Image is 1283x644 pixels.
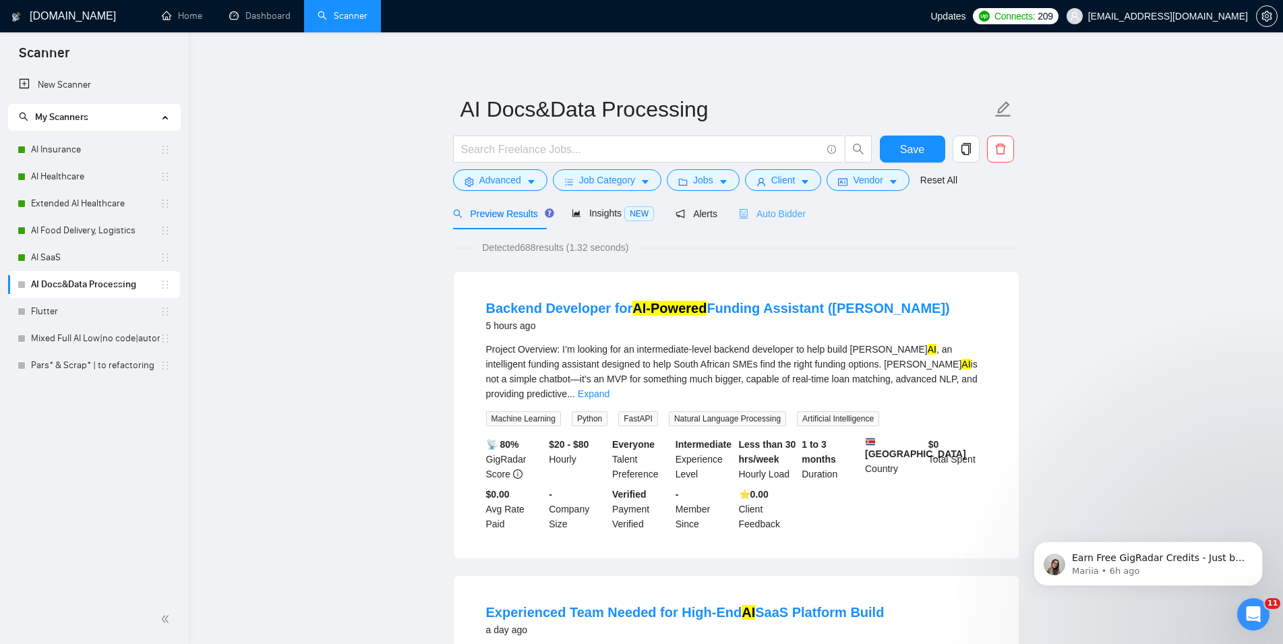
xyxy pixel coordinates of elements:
[845,136,872,163] button: search
[8,325,180,352] li: Mixed Full AI Low|no code|automations
[160,333,171,344] span: holder
[11,6,21,28] img: logo
[8,352,180,379] li: Pars* & Scrap* | to refactoring
[719,177,728,187] span: caret-down
[564,177,574,187] span: bars
[928,439,939,450] b: $ 0
[827,169,909,191] button: idcardVendorcaret-down
[739,209,748,218] span: robot
[572,208,581,218] span: area-chart
[453,169,547,191] button: settingAdvancedcaret-down
[609,487,673,531] div: Payment Verified
[953,136,980,163] button: copy
[987,136,1014,163] button: delete
[1265,598,1280,609] span: 11
[838,177,847,187] span: idcard
[546,487,609,531] div: Company Size
[453,208,550,219] span: Preview Results
[678,177,688,187] span: folder
[31,163,160,190] a: AI Healthcare
[862,437,926,481] div: Country
[486,342,986,401] div: Project Overview: I’m looking for an intermediate-level backend developer to help build [PERSON_N...
[483,437,547,481] div: GigRadar Score
[461,141,821,158] input: Search Freelance Jobs...
[676,208,717,219] span: Alerts
[1038,9,1052,24] span: 209
[486,605,885,620] a: Experienced Team Needed for High-EndAISaaS Platform Build
[465,177,474,187] span: setting
[160,198,171,209] span: holder
[160,144,171,155] span: holder
[35,111,88,123] span: My Scanners
[160,279,171,290] span: holder
[8,298,180,325] li: Flutter
[578,388,609,399] a: Expand
[676,489,679,500] b: -
[162,10,202,22] a: homeHome
[669,411,786,426] span: Natural Language Processing
[8,163,180,190] li: AI Healthcare
[618,411,658,426] span: FastAPI
[673,437,736,481] div: Experience Level
[742,605,755,620] mark: AI
[513,469,523,479] span: info-circle
[543,207,556,219] div: Tooltip anchor
[900,141,924,158] span: Save
[739,208,806,219] span: Auto Bidder
[667,169,740,191] button: folderJobscaret-down
[928,344,936,355] mark: AI
[579,173,635,187] span: Job Category
[676,439,732,450] b: Intermediate
[609,437,673,481] div: Talent Preference
[31,271,160,298] a: AI Docs&Data Processing
[736,437,800,481] div: Hourly Load
[612,489,647,500] b: Verified
[572,411,607,426] span: Python
[483,487,547,531] div: Avg Rate Paid
[624,206,654,221] span: NEW
[318,10,367,22] a: searchScanner
[160,306,171,317] span: holder
[19,112,28,121] span: search
[979,11,990,22] img: upwork-logo.png
[160,171,171,182] span: holder
[8,217,180,244] li: AI Food Delivery, Logistics
[527,177,536,187] span: caret-down
[739,439,796,465] b: Less than 30 hrs/week
[486,489,510,500] b: $0.00
[739,489,769,500] b: ⭐️ 0.00
[756,177,766,187] span: user
[8,244,180,271] li: AI SaaS
[549,439,589,450] b: $20 - $80
[889,177,898,187] span: caret-down
[693,173,713,187] span: Jobs
[920,173,957,187] a: Reset All
[802,439,836,465] b: 1 to 3 months
[473,240,638,255] span: Detected 688 results (1.32 seconds)
[8,43,80,71] span: Scanner
[988,143,1013,155] span: delete
[460,92,992,126] input: Scanner name...
[486,622,885,638] div: a day ago
[31,352,160,379] a: Pars* & Scrap* | to refactoring
[673,487,736,531] div: Member Since
[1070,11,1079,21] span: user
[31,298,160,325] a: Flutter
[676,209,685,218] span: notification
[8,271,180,298] li: AI Docs&Data Processing
[961,359,970,370] mark: AI
[865,437,966,459] b: [GEOGRAPHIC_DATA]
[553,169,661,191] button: barsJob Categorycaret-down
[19,111,88,123] span: My Scanners
[453,209,463,218] span: search
[827,145,836,154] span: info-circle
[31,217,160,244] a: AI Food Delivery, Logistics
[994,9,1035,24] span: Connects:
[19,71,169,98] a: New Scanner
[771,173,796,187] span: Client
[160,252,171,263] span: holder
[1013,513,1283,608] iframe: Intercom notifications message
[845,143,871,155] span: search
[8,190,180,217] li: Extended AI Healthcare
